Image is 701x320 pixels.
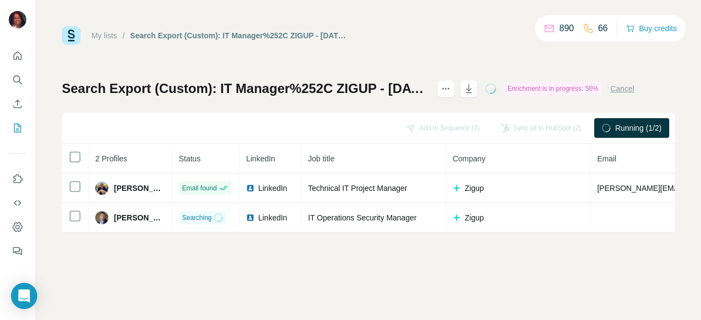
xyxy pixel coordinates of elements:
[246,213,255,222] img: LinkedIn logo
[62,26,81,45] img: Surfe Logo
[182,213,211,223] span: Searching
[114,212,165,223] span: [PERSON_NAME]
[9,241,26,261] button: Feedback
[597,154,616,163] span: Email
[179,154,200,163] span: Status
[9,11,26,28] img: Avatar
[9,118,26,138] button: My lists
[452,213,461,222] img: company-logo
[504,82,601,95] div: Enrichment is in progress: 50%
[62,80,427,97] h1: Search Export (Custom): IT Manager%252C ZIGUP - [DATE] 10:40
[11,283,37,309] div: Open Intercom Messenger
[91,31,117,40] a: My lists
[114,183,165,194] span: [PERSON_NAME]
[246,154,275,163] span: LinkedIn
[559,22,574,35] p: 890
[9,70,26,90] button: Search
[258,212,287,223] span: LinkedIn
[130,30,348,41] div: Search Export (Custom): IT Manager%252C ZIGUP - [DATE] 10:40
[615,123,662,133] span: Running (1/2)
[246,184,255,193] img: LinkedIn logo
[9,169,26,189] button: Use Surfe on LinkedIn
[464,212,484,223] span: Zigup
[9,94,26,114] button: Enrich CSV
[9,217,26,237] button: Dashboard
[452,154,485,163] span: Company
[182,183,216,193] span: Email found
[258,183,287,194] span: LinkedIn
[95,211,108,224] img: Avatar
[626,21,677,36] button: Buy credits
[598,22,608,35] p: 66
[95,154,127,163] span: 2 Profiles
[9,193,26,213] button: Use Surfe API
[452,184,461,193] img: company-logo
[308,213,416,222] span: IT Operations Security Manager
[123,30,125,41] li: /
[464,183,484,194] span: Zigup
[610,83,634,94] button: Cancel
[95,182,108,195] img: Avatar
[437,80,455,97] button: actions
[9,46,26,66] button: Quick start
[308,184,407,193] span: Technical IT Project Manager
[308,154,334,163] span: Job title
